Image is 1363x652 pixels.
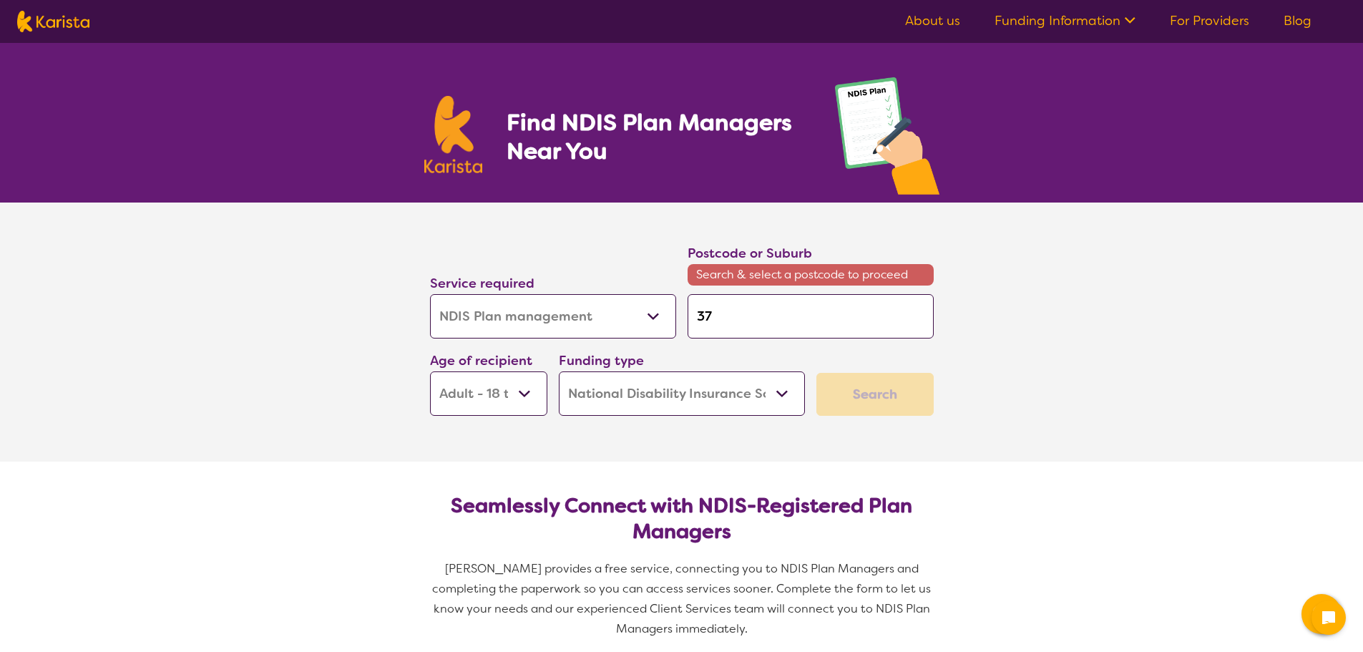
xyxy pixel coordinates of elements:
[688,245,812,262] label: Postcode or Suburb
[1170,12,1249,29] a: For Providers
[835,77,939,203] img: plan-management
[507,108,806,165] h1: Find NDIS Plan Managers Near You
[995,12,1135,29] a: Funding Information
[905,12,960,29] a: About us
[1301,594,1342,634] button: Channel Menu
[441,493,922,545] h2: Seamlessly Connect with NDIS-Registered Plan Managers
[430,275,534,292] label: Service required
[688,264,934,286] span: Search & select a postcode to proceed
[17,11,89,32] img: Karista logo
[1284,12,1311,29] a: Blog
[559,352,644,369] label: Funding type
[430,352,532,369] label: Age of recipient
[432,561,934,636] span: [PERSON_NAME] provides a free service, connecting you to NDIS Plan Managers and completing the pa...
[688,294,934,339] input: Type
[424,96,483,173] img: Karista logo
